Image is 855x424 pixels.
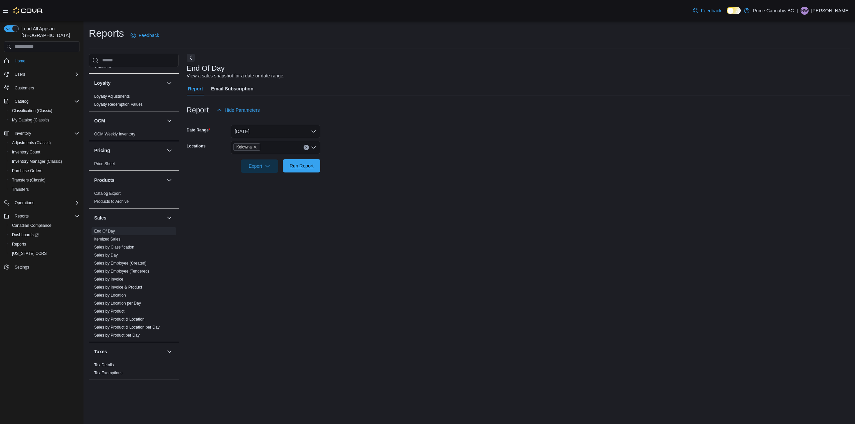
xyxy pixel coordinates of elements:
[94,269,149,274] a: Sales by Employee (Tendered)
[94,363,114,367] a: Tax Details
[13,7,43,14] img: Cova
[187,54,195,62] button: Next
[12,232,39,238] span: Dashboards
[12,108,52,113] span: Classification (Classic)
[12,199,37,207] button: Operations
[311,145,316,150] button: Open list of options
[7,230,82,240] a: Dashboards
[94,64,111,69] a: Transfers
[94,177,115,183] h3: Products
[12,129,34,137] button: Inventory
[7,106,82,115] button: Classification (Classic)
[94,215,164,221] button: Sales
[1,198,82,207] button: Operations
[12,70,79,78] span: Users
[94,285,142,290] a: Sales by Invoice & Product
[139,32,159,39] span: Feedback
[283,159,320,172] button: Run Report
[9,167,79,175] span: Purchase Orders
[690,4,724,17] a: Feedback
[7,249,82,258] button: [US_STATE] CCRS
[12,212,31,220] button: Reports
[12,242,26,247] span: Reports
[94,245,134,250] span: Sales by Classification
[12,223,51,228] span: Canadian Compliance
[15,265,29,270] span: Settings
[94,371,123,375] a: Tax Exemptions
[241,159,278,173] button: Export
[7,157,82,166] button: Inventory Manager (Classic)
[15,200,34,205] span: Operations
[9,107,79,115] span: Classification (Classic)
[94,301,141,306] a: Sales by Location per Day
[94,94,130,99] a: Loyalty Adjustments
[1,56,82,66] button: Home
[9,176,79,184] span: Transfers (Classic)
[94,177,164,183] button: Products
[9,250,79,258] span: Washington CCRS
[94,117,164,124] button: OCM
[94,80,111,86] h3: Loyalty
[187,143,206,149] label: Locations
[94,191,121,196] a: Catalog Export
[94,348,107,355] h3: Taxes
[165,79,173,87] button: Loyalty
[94,253,118,258] a: Sales by Day
[12,70,28,78] button: Users
[94,161,115,166] span: Price Sheet
[187,106,209,114] h3: Report
[9,176,48,184] a: Transfers (Classic)
[12,187,29,192] span: Transfers
[89,227,179,342] div: Sales
[94,317,145,322] span: Sales by Product & Location
[9,148,43,156] a: Inventory Count
[9,231,41,239] a: Dashboards
[12,177,45,183] span: Transfers (Classic)
[94,147,164,154] button: Pricing
[253,145,257,149] button: Remove Kelowna from selection in this group
[9,185,79,193] span: Transfers
[94,147,110,154] h3: Pricing
[165,176,173,184] button: Products
[12,140,51,145] span: Adjustments (Classic)
[1,129,82,138] button: Inventory
[236,144,252,150] span: Kelowna
[1,83,82,93] button: Customers
[9,139,53,147] a: Adjustments (Classic)
[94,229,115,234] span: End Of Day
[7,166,82,175] button: Purchase Orders
[9,222,79,230] span: Canadian Compliance
[15,99,28,104] span: Catalog
[9,116,79,124] span: My Catalog (Classic)
[12,57,79,65] span: Home
[187,127,210,133] label: Date Range
[15,85,34,91] span: Customers
[9,240,29,248] a: Reports
[165,348,173,356] button: Taxes
[225,107,260,113] span: Hide Parameters
[7,185,82,194] button: Transfers
[89,189,179,208] div: Products
[811,7,850,15] p: [PERSON_NAME]
[7,115,82,125] button: My Catalog (Classic)
[94,348,164,355] button: Taxes
[89,130,179,141] div: OCM
[245,159,274,173] span: Export
[233,143,260,151] span: Kelowna
[801,7,809,15] div: Nikki Wheadon-Nicholson
[12,84,79,92] span: Customers
[12,263,32,271] a: Settings
[801,7,808,15] span: NW
[188,82,203,95] span: Report
[94,199,129,204] a: Products to Archive
[7,138,82,147] button: Adjustments (Classic)
[9,157,65,165] a: Inventory Manager (Classic)
[94,102,143,107] a: Loyalty Redemption Values
[15,72,25,77] span: Users
[290,162,314,169] span: Run Report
